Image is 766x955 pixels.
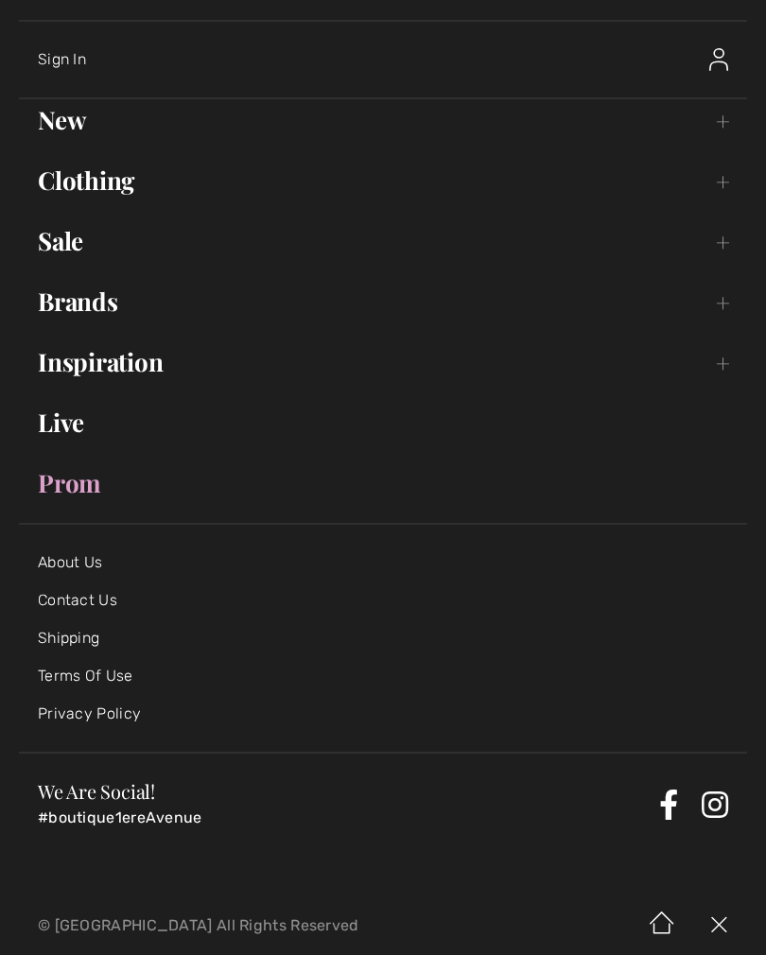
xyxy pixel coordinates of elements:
p: #boutique1ereAvenue [38,808,652,827]
a: New [19,99,747,141]
a: Terms Of Use [38,667,133,685]
a: Privacy Policy [38,704,141,722]
img: Home [634,896,690,955]
a: About Us [38,553,102,571]
a: Clothing [19,160,747,201]
a: Sign InSign In [38,29,747,90]
a: Contact Us [38,591,117,609]
a: Facebook [659,790,678,820]
a: Brands [19,281,747,322]
a: Instagram [702,790,728,820]
a: Inspiration [19,341,747,383]
span: Sign In [38,50,86,68]
a: Live [19,402,747,443]
img: X [690,896,747,955]
img: Sign In [709,48,728,71]
a: Shipping [38,629,99,647]
p: © [GEOGRAPHIC_DATA] All Rights Reserved [38,919,452,932]
a: Prom [19,462,747,504]
h3: We Are Social! [38,782,652,801]
a: Sale [19,220,747,262]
